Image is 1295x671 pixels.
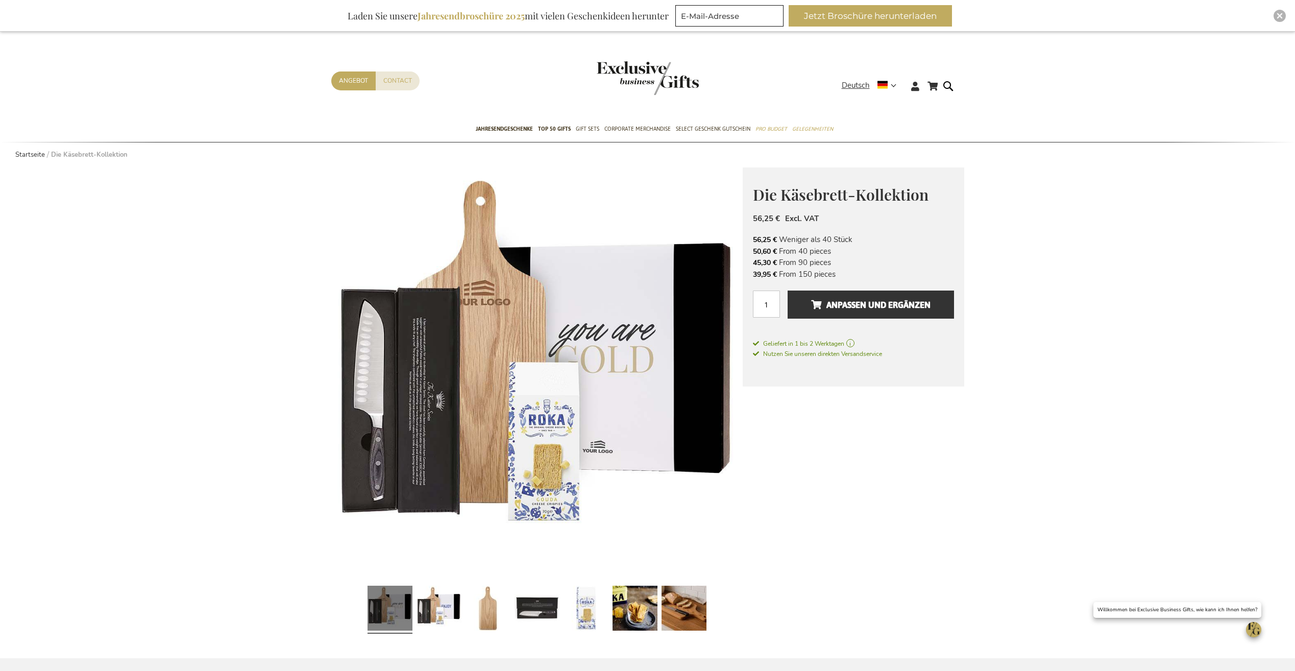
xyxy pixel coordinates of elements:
a: Die Käsebrett-Kollektion [466,582,510,638]
a: The Cheese Board Collection [368,582,412,638]
div: Laden Sie unsere mit vielen Geschenkideen herunter [343,5,673,27]
span: 39,95 € [753,270,777,279]
span: Excl. VAT [785,213,819,224]
div: Close [1274,10,1286,22]
a: Die Käsebrett-Kollektion [613,582,657,638]
a: Nutzen Sie unseren direkten Versandservice [753,348,882,358]
span: Gift Sets [576,124,599,134]
img: The Cheese Board Collection [331,167,743,579]
a: Die Käsebrett-Kollektion [662,582,706,638]
span: Gelegenheiten [792,124,833,134]
img: Close [1277,13,1283,19]
span: 56,25 € [753,213,780,224]
span: 56,25 € [753,235,777,245]
span: 50,60 € [753,247,777,256]
a: store logo [597,61,648,95]
button: Jetzt Broschüre herunterladen [789,5,952,27]
a: Contact [376,71,420,90]
li: From 40 pieces [753,246,954,257]
span: Corporate Merchandise [604,124,671,134]
button: Anpassen und ergänzen [788,291,954,319]
a: Die Käsebrett-Kollektion [515,582,559,638]
li: From 90 pieces [753,257,954,268]
strong: Die Käsebrett-Kollektion [51,150,128,159]
div: Deutsch [842,80,903,91]
li: Weniger als 40 Stück [753,234,954,245]
span: Nutzen Sie unseren direkten Versandservice [753,350,882,358]
a: The Cheese Board Collection [417,582,461,638]
img: Exclusive Business gifts logo [597,61,699,95]
li: From 150 pieces [753,269,954,280]
span: Select Geschenk Gutschein [676,124,750,134]
span: Die Käsebrett-Kollektion [753,184,929,205]
input: E-Mail-Adresse [675,5,784,27]
form: marketing offers and promotions [675,5,787,30]
span: Anpassen und ergänzen [811,297,931,313]
a: Startseite [15,150,45,159]
span: Pro Budget [755,124,787,134]
span: Deutsch [842,80,870,91]
span: 45,30 € [753,258,777,268]
b: Jahresendbroschüre 2025 [418,10,525,22]
input: Menge [753,291,780,318]
a: Die Käsebrett-Kollektion [564,582,608,638]
span: TOP 50 Gifts [538,124,571,134]
a: Angebot [331,71,376,90]
span: Jahresendgeschenke [476,124,533,134]
a: Geliefert in 1 bis 2 Werktagen [753,339,954,348]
